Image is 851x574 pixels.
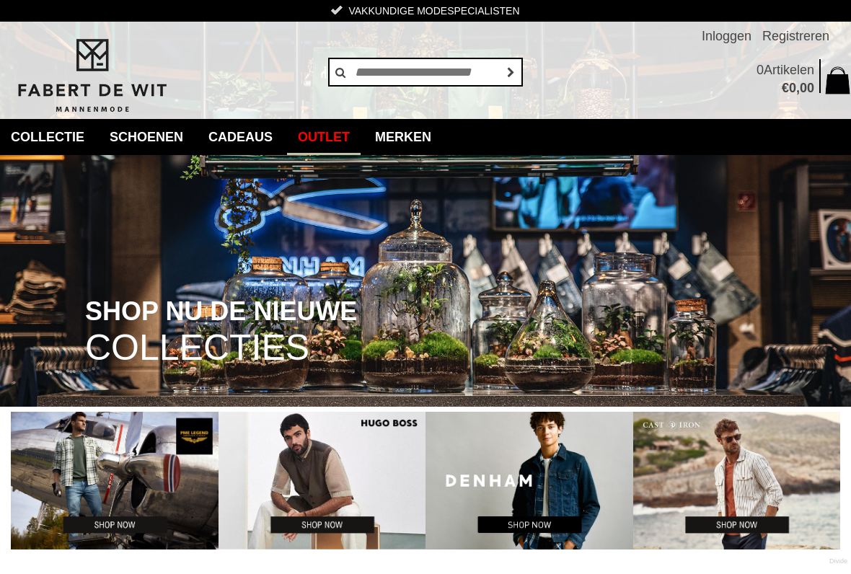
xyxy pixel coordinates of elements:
[198,119,283,155] a: Cadeaus
[633,412,841,549] img: Cast Iron
[11,412,219,549] img: PME
[762,22,829,50] a: Registreren
[85,298,357,325] span: SHOP NU DE NIEUWE
[85,330,309,366] span: COLLECTIES
[782,81,789,95] span: €
[364,119,442,155] a: Merken
[796,81,800,95] span: ,
[287,119,361,155] a: Outlet
[425,412,633,549] img: Denham
[702,22,751,50] a: Inloggen
[219,412,426,549] img: Hugo Boss
[764,63,814,77] span: Artikelen
[800,81,814,95] span: 00
[789,81,796,95] span: 0
[757,63,764,77] span: 0
[11,37,173,115] img: Fabert de Wit
[99,119,194,155] a: Schoenen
